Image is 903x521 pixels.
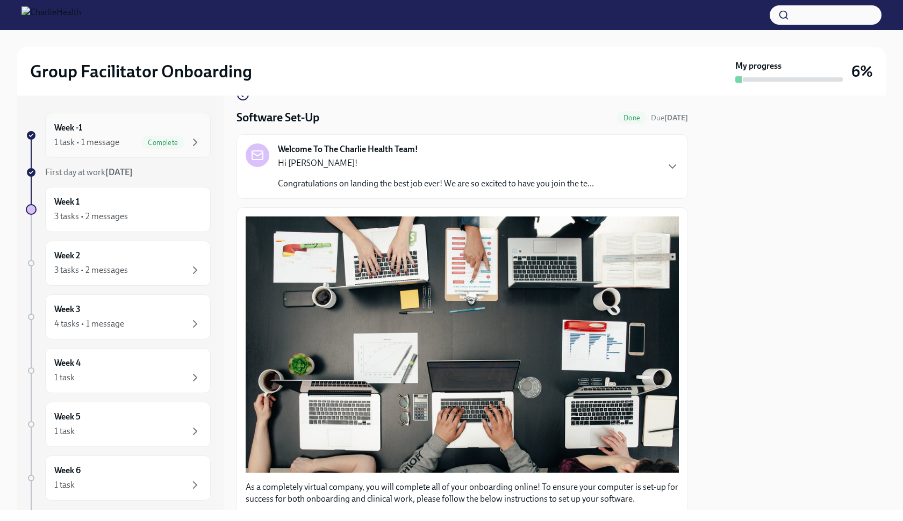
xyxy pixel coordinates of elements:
a: Week 41 task [26,348,211,393]
h6: Week 5 [54,411,81,423]
strong: [DATE] [664,113,688,122]
div: 1 task [54,479,75,491]
div: 1 task [54,425,75,437]
span: Done [617,114,647,122]
strong: [DATE] [105,167,133,177]
img: CharlieHealth [21,6,81,24]
h6: Week 4 [54,357,81,369]
h4: Software Set-Up [236,110,319,126]
button: Zoom image [246,216,679,472]
a: Week 61 task [26,455,211,501]
a: Week 13 tasks • 2 messages [26,187,211,232]
p: Hi [PERSON_NAME]! [278,157,594,169]
strong: My progress [735,60,782,72]
strong: Welcome To The Charlie Health Team! [278,143,418,155]
span: First day at work [45,167,133,177]
div: 1 task • 1 message [54,136,119,148]
h6: Week 3 [54,303,81,315]
h3: 6% [851,62,873,81]
a: First day at work[DATE] [26,167,211,178]
p: As a completely virtual company, you will complete all of your onboarding online! To ensure your ... [246,481,679,505]
h6: Week -1 [54,122,82,134]
h6: Week 6 [54,465,81,476]
a: Week 51 task [26,402,211,447]
div: 3 tasks • 2 messages [54,264,128,276]
div: 3 tasks • 2 messages [54,211,128,222]
span: Complete [141,139,184,147]
span: Experience ends [45,510,132,520]
h2: Group Facilitator Onboarding [30,61,252,82]
p: Congratulations on landing the best job ever! We are so excited to have you join the te... [278,178,594,190]
a: Week 34 tasks • 1 message [26,294,211,339]
span: August 19th, 2025 10:00 [651,113,688,123]
h6: Week 2 [54,250,80,262]
a: Week 23 tasks • 2 messages [26,241,211,286]
span: Due [651,113,688,122]
h6: Week 1 [54,196,80,208]
div: 4 tasks • 1 message [54,318,124,330]
div: 1 task [54,372,75,383]
a: Week -11 task • 1 messageComplete [26,113,211,158]
strong: [DATE] [105,510,132,520]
